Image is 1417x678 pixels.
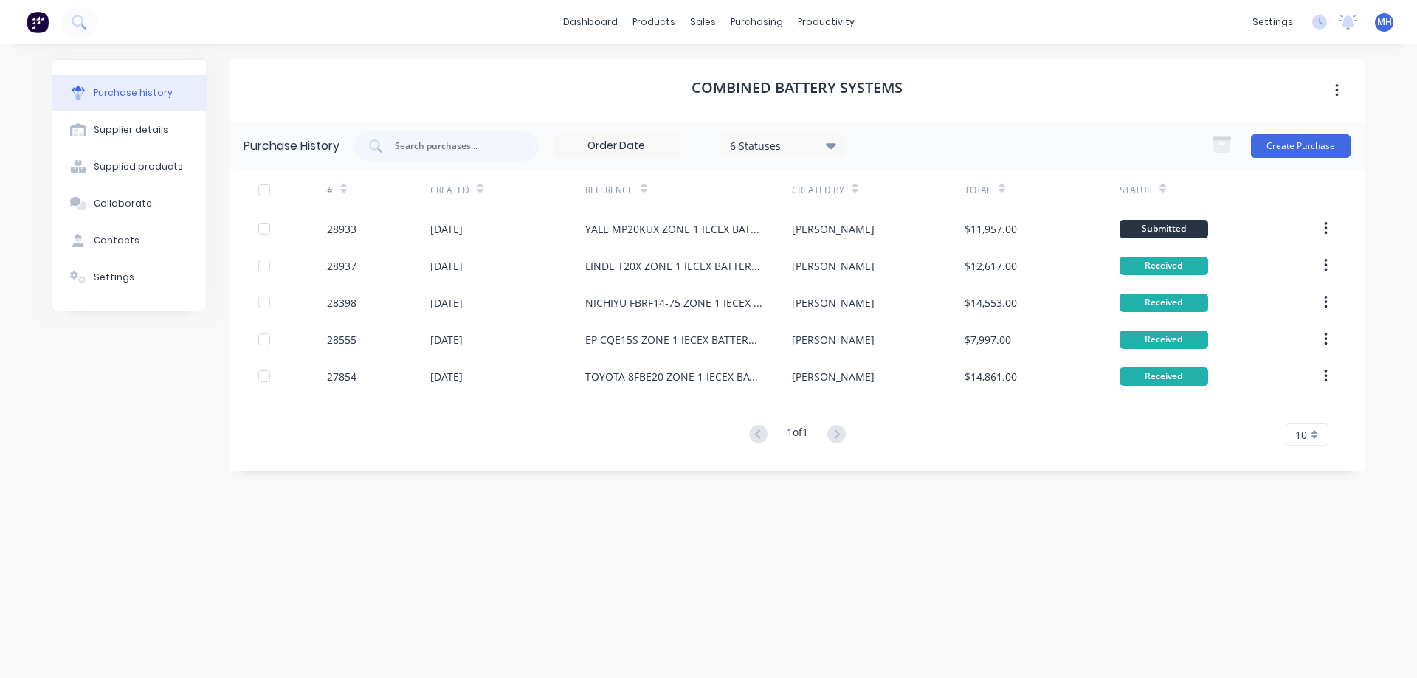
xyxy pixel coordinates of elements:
[94,86,173,100] div: Purchase history
[52,111,206,148] button: Supplier details
[1120,184,1152,197] div: Status
[965,369,1017,384] div: $14,861.00
[52,259,206,296] button: Settings
[94,234,139,247] div: Contacts
[52,185,206,222] button: Collaborate
[692,79,903,97] h1: COMBINED BATTERY SYSTEMS
[585,184,633,197] div: Reference
[1251,134,1351,158] button: Create Purchase
[965,258,1017,274] div: $12,617.00
[1120,367,1208,386] div: Received
[585,258,762,274] div: LINDE T20X ZONE 1 IECEX BATTERY & CHARGER X 2
[790,11,862,33] div: productivity
[327,332,356,347] div: 28555
[1295,427,1307,443] span: 10
[327,258,356,274] div: 28937
[792,295,875,311] div: [PERSON_NAME]
[52,148,206,185] button: Supplied products
[52,75,206,111] button: Purchase history
[94,160,183,173] div: Supplied products
[52,222,206,259] button: Contacts
[430,221,463,237] div: [DATE]
[625,11,683,33] div: products
[430,369,463,384] div: [DATE]
[327,369,356,384] div: 27854
[965,221,1017,237] div: $11,957.00
[94,197,152,210] div: Collaborate
[1245,11,1300,33] div: settings
[327,221,356,237] div: 28933
[1377,15,1392,29] span: MH
[792,221,875,237] div: [PERSON_NAME]
[27,11,49,33] img: Factory
[792,184,844,197] div: Created By
[1120,220,1208,238] div: Submitted
[965,184,991,197] div: Total
[787,424,808,446] div: 1 of 1
[1120,294,1208,312] div: Received
[585,332,762,347] div: EP CQE15S ZONE 1 IECEX BATTERY & CHARGER
[430,184,469,197] div: Created
[792,332,875,347] div: [PERSON_NAME]
[792,369,875,384] div: [PERSON_NAME]
[730,137,835,153] div: 6 Statuses
[585,221,762,237] div: YALE MP20KUX ZONE 1 IECEX BATTERY & CHARGER X 2
[965,295,1017,311] div: $14,553.00
[683,11,723,33] div: sales
[1120,257,1208,275] div: Received
[94,123,168,136] div: Supplier details
[554,135,678,157] input: Order Date
[327,184,333,197] div: #
[723,11,790,33] div: purchasing
[327,295,356,311] div: 28398
[965,332,1011,347] div: $7,997.00
[1120,331,1208,349] div: Received
[585,369,762,384] div: TOYOTA 8FBE20 ZONE 1 IECEX BATTERY
[430,332,463,347] div: [DATE]
[244,137,339,155] div: Purchase History
[430,258,463,274] div: [DATE]
[585,295,762,311] div: NICHIYU FBRF14-75 ZONE 1 IECEX BATTERY & CHARGER
[556,11,625,33] a: dashboard
[94,271,134,284] div: Settings
[393,139,516,153] input: Search purchases...
[430,295,463,311] div: [DATE]
[792,258,875,274] div: [PERSON_NAME]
